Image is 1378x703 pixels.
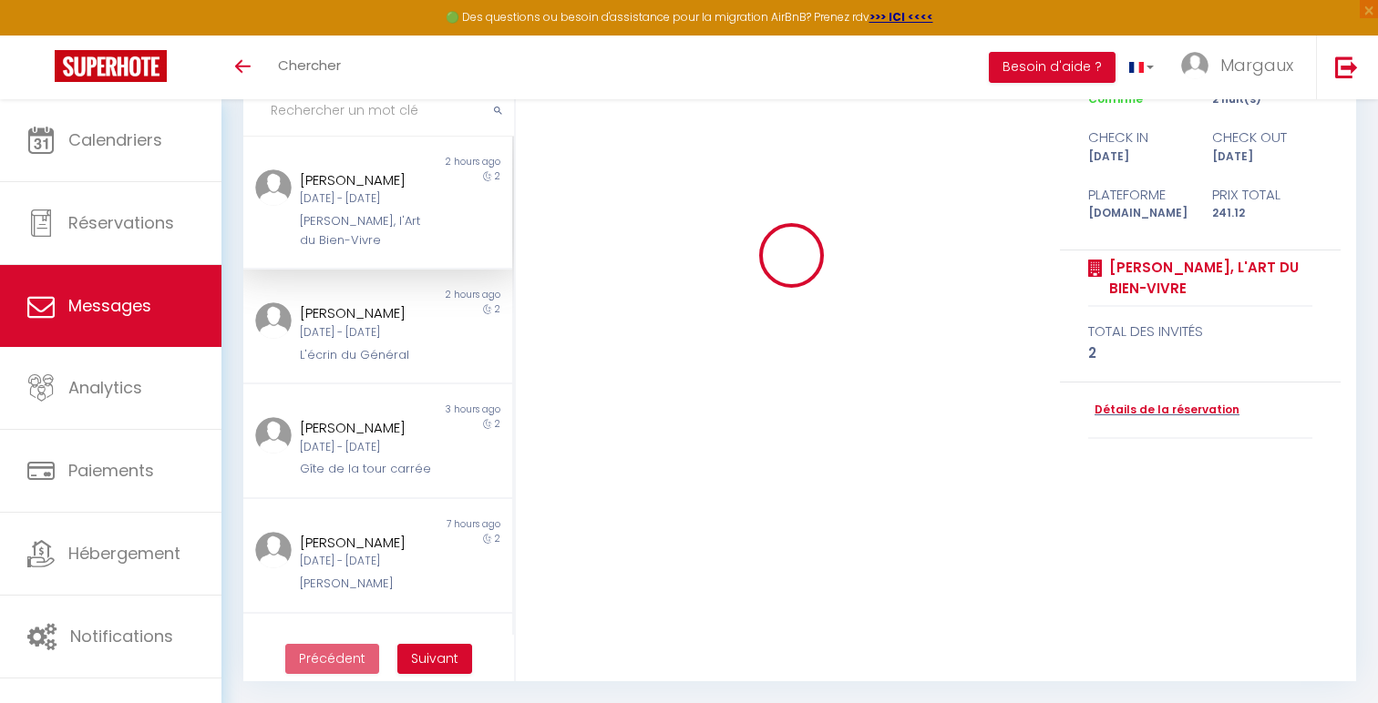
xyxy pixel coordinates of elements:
div: [PERSON_NAME] [300,302,433,324]
a: >>> ICI <<<< [869,9,933,25]
span: 2 [495,417,500,431]
span: Analytics [68,376,142,399]
div: 241.12 [1200,205,1324,222]
img: ... [1181,52,1208,79]
span: Hébergement [68,542,180,565]
div: 23 hours ago [377,632,511,647]
button: Previous [285,644,379,675]
div: [DATE] - [DATE] [300,324,433,341]
div: 3 hours ago [377,402,511,417]
img: ... [255,169,292,206]
div: [DATE] [1076,148,1200,166]
a: Détails de la réservation [1088,402,1239,419]
div: total des invités [1088,321,1312,342]
img: ... [255,532,292,568]
a: [PERSON_NAME], l'Art du Bien-Vivre [1103,257,1312,300]
div: [PERSON_NAME], l'Art du Bien-Vivre [300,212,433,250]
div: [DATE] [1200,148,1324,166]
input: Rechercher un mot clé [243,86,514,137]
div: [DATE] - [DATE] [300,190,433,208]
span: Margaux [1220,54,1293,76]
div: check in [1076,127,1200,148]
div: 2 [1088,342,1312,364]
a: ... Margaux [1167,36,1316,99]
div: Gîte de la tour carrée [300,460,433,478]
div: Prix total [1200,184,1324,206]
span: Confirmé [1088,91,1143,107]
div: [PERSON_NAME] [300,575,433,593]
img: logout [1335,56,1358,78]
div: [PERSON_NAME] [300,169,433,191]
div: [PERSON_NAME] [300,417,433,439]
div: 2 hours ago [377,155,511,169]
img: ... [255,302,292,339]
span: Réservations [68,211,174,234]
span: Notifications [70,625,173,647]
button: Next [397,644,472,675]
span: Messages [68,294,151,317]
div: [DATE] - [DATE] [300,553,433,570]
span: Précédent [299,649,365,667]
div: 2 hours ago [377,288,511,302]
span: Calendriers [68,128,162,151]
div: check out [1200,127,1324,148]
div: [PERSON_NAME] [300,532,433,554]
div: 2 nuit(s) [1200,91,1324,108]
a: Chercher [264,36,355,99]
img: Super Booking [55,50,167,82]
span: Suivant [411,649,458,667]
button: Besoin d'aide ? [989,52,1116,83]
span: 2 [495,532,500,545]
div: Plateforme [1076,184,1200,206]
div: [DATE] - [DATE] [300,439,433,456]
span: Paiements [68,459,154,482]
div: 7 hours ago [377,517,511,532]
span: Chercher [278,56,341,75]
div: L'écrin du Général [300,346,433,364]
span: 2 [495,302,500,316]
div: [DOMAIN_NAME] [1076,205,1200,222]
span: 2 [495,169,500,183]
img: ... [255,417,292,453]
